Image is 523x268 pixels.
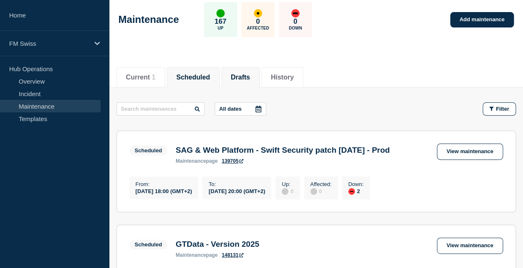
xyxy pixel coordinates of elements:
[176,158,218,164] p: page
[219,106,242,112] p: All dates
[291,9,300,17] div: down
[496,106,509,112] span: Filter
[348,188,355,195] div: down
[176,74,210,81] button: Scheduled
[126,74,156,81] button: Current 1
[231,74,250,81] button: Drafts
[254,9,262,17] div: affected
[9,40,89,47] p: FM Swiss
[348,187,364,195] div: 2
[256,17,260,26] p: 0
[310,188,317,195] div: disabled
[218,26,223,30] p: Up
[247,26,269,30] p: Affected
[437,144,503,160] a: View maintenance
[135,147,162,154] div: Scheduled
[282,181,293,187] p: Up :
[289,26,302,30] p: Down
[483,102,516,116] button: Filter
[282,188,288,195] div: disabled
[348,181,364,187] p: Down :
[310,187,332,195] div: 0
[215,102,266,116] button: All dates
[116,102,205,116] input: Search maintenances
[208,187,265,194] div: [DATE] 20:00 (GMT+2)
[222,158,243,164] a: 139705
[282,187,293,195] div: 0
[176,252,206,258] span: maintenance
[176,146,389,155] h3: SAG & Web Platform - Swift Security patch [DATE] - Prod
[136,187,192,194] div: [DATE] 18:00 (GMT+2)
[176,252,218,258] p: page
[152,74,156,81] span: 1
[293,17,297,26] p: 0
[135,241,162,248] div: Scheduled
[271,74,294,81] button: History
[176,240,259,249] h3: GTData - Version 2025
[215,17,226,26] p: 167
[310,181,332,187] p: Affected :
[136,181,192,187] p: From :
[437,238,503,254] a: View maintenance
[176,158,206,164] span: maintenance
[119,14,179,25] h1: Maintenance
[222,252,243,258] a: 148131
[450,12,513,27] a: Add maintenance
[208,181,265,187] p: To :
[216,9,225,17] div: up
